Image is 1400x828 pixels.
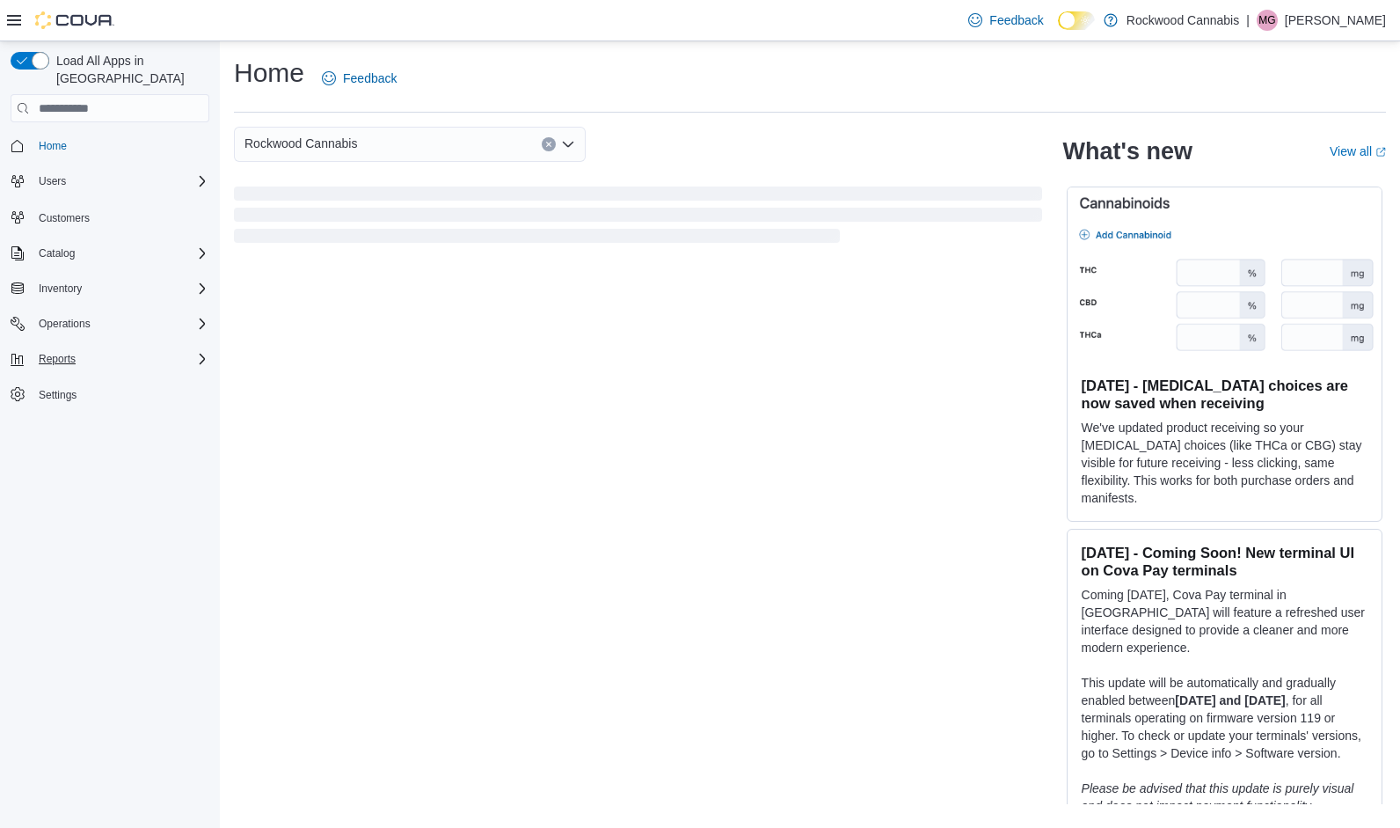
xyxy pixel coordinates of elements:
p: We've updated product receiving so your [MEDICAL_DATA] choices (like THCa or CBG) stay visible fo... [1082,419,1367,507]
span: Reports [39,352,76,366]
a: Feedback [315,61,404,96]
span: Customers [39,211,90,225]
span: Inventory [39,282,82,296]
button: Clear input [542,137,556,151]
a: Feedback [961,3,1050,38]
span: Users [32,171,209,192]
span: Settings [32,384,209,406]
h1: Home [234,55,304,91]
input: Dark Mode [1058,11,1095,30]
span: Operations [39,317,91,331]
span: Rockwood Cannabis [244,133,357,154]
span: Load All Apps in [GEOGRAPHIC_DATA] [49,52,209,87]
button: Reports [4,347,216,371]
span: Inventory [32,278,209,299]
p: | [1246,10,1250,31]
a: Home [32,136,74,157]
span: Home [32,135,209,157]
svg: External link [1375,147,1386,158]
a: View allExternal link [1330,144,1386,158]
p: Coming [DATE], Cova Pay terminal in [GEOGRAPHIC_DATA] will feature a refreshed user interface des... [1082,586,1367,656]
span: Settings [39,388,77,402]
button: Catalog [32,243,82,264]
button: Users [4,169,216,194]
div: Massimo Garcia [1257,10,1278,31]
p: This update will be automatically and gradually enabled between , for all terminals operating on ... [1082,674,1367,762]
a: Settings [32,385,84,406]
button: Inventory [4,276,216,301]
button: Settings [4,382,216,407]
button: Catalog [4,241,216,266]
span: MG [1258,10,1275,31]
button: Customers [4,204,216,230]
p: [PERSON_NAME] [1285,10,1386,31]
span: Feedback [989,11,1043,29]
h3: [DATE] - Coming Soon! New terminal UI on Cova Pay terminals [1082,544,1367,579]
span: Catalog [39,246,75,260]
span: Dark Mode [1058,30,1059,31]
strong: [DATE] and [DATE] [1175,693,1285,707]
button: Inventory [32,278,89,299]
span: Reports [32,348,209,370]
button: Users [32,171,73,192]
span: Operations [32,313,209,334]
button: Operations [32,313,98,334]
span: Users [39,174,66,188]
span: Feedback [343,70,397,87]
h3: [DATE] - [MEDICAL_DATA] choices are now saved when receiving [1082,377,1367,412]
button: Home [4,133,216,158]
a: Customers [32,208,97,229]
button: Reports [32,348,83,370]
nav: Complex example [11,126,209,453]
button: Open list of options [561,137,575,151]
p: Rockwood Cannabis [1127,10,1239,31]
span: Home [39,139,67,153]
span: Catalog [32,243,209,264]
span: Loading [234,190,1042,246]
span: Customers [32,206,209,228]
button: Operations [4,311,216,336]
em: Please be advised that this update is purely visual and does not impact payment functionality. [1082,781,1354,813]
img: Cova [35,11,114,29]
h2: What's new [1063,137,1192,165]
